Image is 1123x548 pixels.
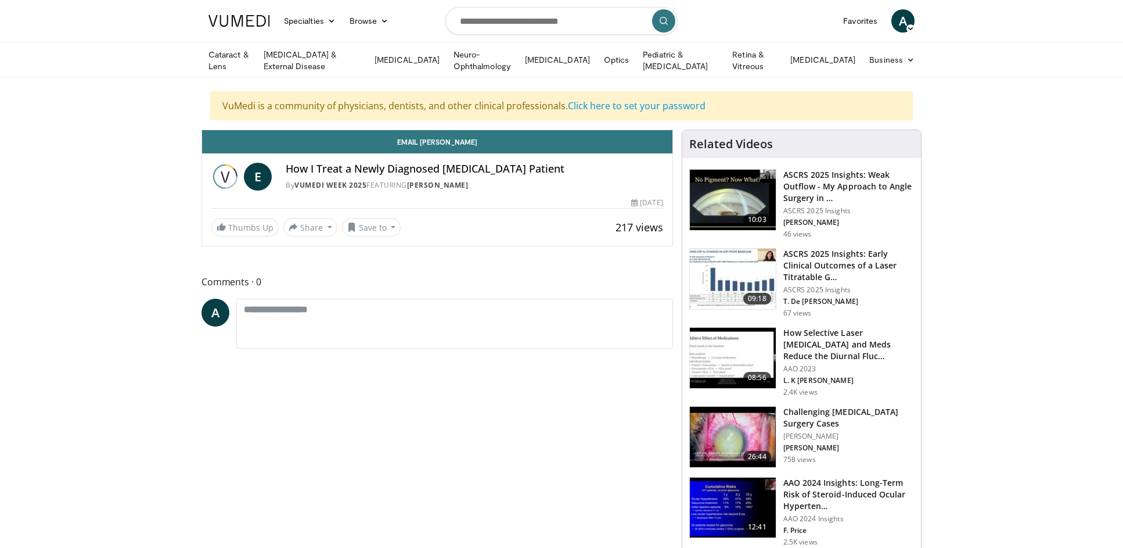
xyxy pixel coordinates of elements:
button: Save to [342,218,401,237]
p: 67 views [783,309,812,318]
p: 2.4K views [783,388,818,397]
img: Vumedi Week 2025 [211,163,239,191]
a: Pediatric & [MEDICAL_DATA] [636,49,725,72]
img: b8bf30ca-3013-450f-92b0-de11c61660f8.150x105_q85_crop-smart_upscale.jpg [690,249,776,309]
span: 08:56 [743,372,771,384]
p: T. De [PERSON_NAME] [783,297,914,306]
img: 05a6f048-9eed-46a7-93e1-844e43fc910c.150x105_q85_crop-smart_upscale.jpg [690,407,776,467]
h3: ASCRS 2025 Insights: Weak Outflow - My Approach to Angle Surgery in … [783,169,914,204]
p: 46 views [783,230,812,239]
h4: How I Treat a Newly Diagnosed [MEDICAL_DATA] Patient [286,163,663,175]
a: 09:18 ASCRS 2025 Insights: Early Clinical Outcomes of a Laser Titratable G… ASCRS 2025 Insights T... [689,248,914,318]
div: VuMedi is a community of physicians, dentists, and other clinical professionals. [210,91,913,120]
a: Email [PERSON_NAME] [202,130,672,153]
a: [MEDICAL_DATA] [368,48,447,71]
a: 10:03 ASCRS 2025 Insights: Weak Outflow - My Approach to Angle Surgery in … ASCRS 2025 Insights [... [689,169,914,239]
p: [PERSON_NAME] [783,218,914,227]
a: Optics [597,48,636,71]
a: Business [862,48,922,71]
a: Click here to set your password [568,99,706,112]
a: [MEDICAL_DATA] & External Disease [257,49,368,72]
span: Comments 0 [201,274,673,289]
p: L. K [PERSON_NAME] [783,376,914,385]
p: [PERSON_NAME] [783,432,914,441]
h4: Related Videos [689,137,773,151]
h3: Challenging [MEDICAL_DATA] Surgery Cases [783,406,914,429]
p: F. Price [783,526,914,535]
p: 2.5K views [783,538,818,547]
a: Vumedi Week 2025 [294,180,366,190]
img: d1bebadf-5ef8-4c82-bd02-47cdd9740fa5.150x105_q85_crop-smart_upscale.jpg [690,478,776,538]
p: ASCRS 2025 Insights [783,206,914,216]
img: 420b1191-3861-4d27-8af4-0e92e58098e4.150x105_q85_crop-smart_upscale.jpg [690,328,776,388]
a: Retina & Vitreous [725,49,783,72]
p: 758 views [783,455,816,464]
a: [MEDICAL_DATA] [518,48,597,71]
p: ASCRS 2025 Insights [783,285,914,295]
a: A [201,299,229,327]
a: Specialties [277,9,343,33]
a: Thumbs Up [211,219,279,237]
a: [PERSON_NAME] [407,180,469,190]
a: E [244,163,272,191]
div: By FEATURING [286,180,663,191]
p: AAO 2023 [783,364,914,374]
span: 217 views [616,220,663,234]
div: [DATE] [631,198,663,208]
h3: How Selective Laser [MEDICAL_DATA] and Meds Reduce the Diurnal Fluc… [783,327,914,362]
span: 10:03 [743,214,771,225]
a: Cataract & Lens [201,49,257,72]
h3: AAO 2024 Insights: Long-Term Risk of Steroid-Induced Ocular Hyperten… [783,477,914,512]
h3: ASCRS 2025 Insights: Early Clinical Outcomes of a Laser Titratable G… [783,248,914,283]
span: 12:41 [743,521,771,533]
img: VuMedi Logo [208,15,270,27]
a: Neuro-Ophthalmology [447,49,518,72]
a: 12:41 AAO 2024 Insights: Long-Term Risk of Steroid-Induced Ocular Hyperten… AAO 2024 Insights F. ... [689,477,914,547]
input: Search topics, interventions [445,7,678,35]
p: [PERSON_NAME] [783,443,914,453]
button: Share [283,218,337,237]
a: 08:56 How Selective Laser [MEDICAL_DATA] and Meds Reduce the Diurnal Fluc… AAO 2023 L. K [PERSON_... [689,327,914,397]
a: Browse [343,9,396,33]
span: 09:18 [743,293,771,305]
a: A [891,9,915,33]
a: [MEDICAL_DATA] [783,48,862,71]
a: 26:44 Challenging [MEDICAL_DATA] Surgery Cases [PERSON_NAME] [PERSON_NAME] 758 views [689,406,914,468]
a: Favorites [836,9,884,33]
img: c4ee65f2-163e-44d3-aede-e8fb280be1de.150x105_q85_crop-smart_upscale.jpg [690,170,776,230]
p: AAO 2024 Insights [783,514,914,524]
span: 26:44 [743,451,771,463]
